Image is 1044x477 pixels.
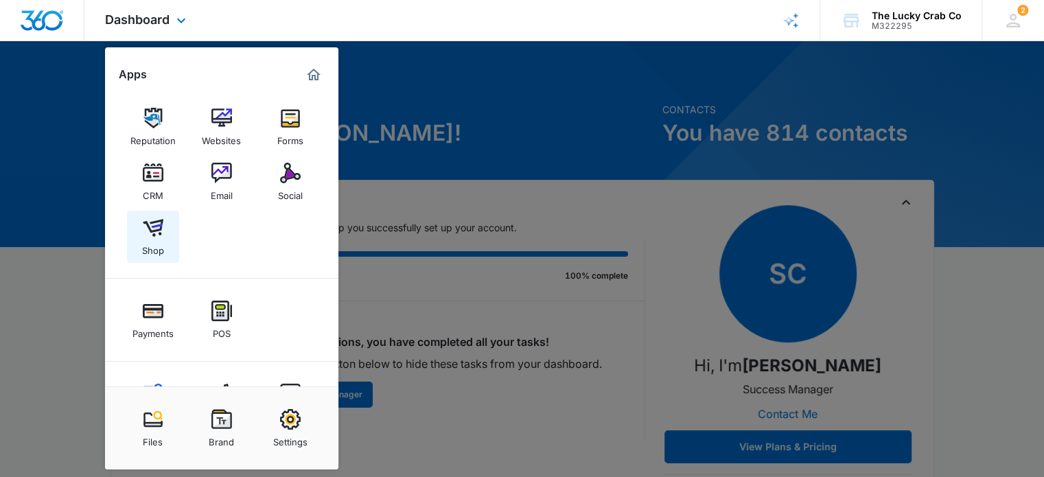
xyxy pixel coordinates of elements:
a: Ads [196,377,248,429]
div: POS [213,321,231,339]
a: Files [127,402,179,454]
div: Shop [142,238,164,256]
a: Brand [196,402,248,454]
h2: Apps [119,68,147,81]
div: Email [211,183,233,201]
a: Websites [196,101,248,153]
div: Social [278,183,303,201]
span: 2 [1017,5,1028,16]
div: Reputation [130,128,176,146]
div: Files [143,430,163,447]
div: Forms [277,128,303,146]
a: CRM [127,156,179,208]
div: notifications count [1017,5,1028,16]
a: Forms [264,101,316,153]
div: account id [872,21,962,31]
span: Dashboard [105,12,170,27]
div: CRM [143,183,163,201]
a: Social [264,156,316,208]
div: Websites [202,128,241,146]
a: Reputation [127,101,179,153]
a: Email [196,156,248,208]
div: Payments [132,321,174,339]
a: Settings [264,402,316,454]
a: Content [127,377,179,429]
div: Settings [273,430,308,447]
div: account name [872,10,962,21]
a: Shop [127,211,179,263]
div: Brand [209,430,234,447]
a: Payments [127,294,179,346]
a: Intelligence [264,377,316,429]
a: Marketing 360® Dashboard [303,64,325,86]
a: POS [196,294,248,346]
